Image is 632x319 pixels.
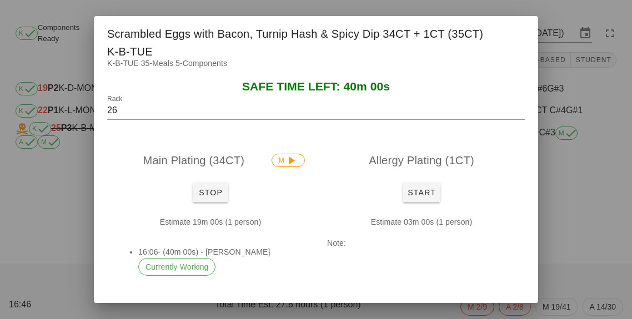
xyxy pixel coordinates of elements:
[327,237,516,249] p: Note:
[107,43,153,60] span: K-B-TUE
[318,143,525,178] div: Allergy Plating (1CT)
[107,95,122,103] label: Rack
[146,259,208,275] span: Currently Working
[407,188,436,197] span: Start
[116,216,305,228] p: Estimate 19m 00s (1 person)
[94,57,538,80] div: K-B-TUE 35-Meals 5-Components
[242,80,390,93] span: SAFE TIME LEFT: 40m 00s
[107,143,314,178] div: Main Plating (34CT)
[279,154,298,166] span: M
[138,246,296,276] li: 16:06- (40m 00s) - [PERSON_NAME]
[403,183,440,202] button: Start
[197,188,224,197] span: Stop
[193,183,228,202] button: Stop
[94,16,538,66] div: Scrambled Eggs with Bacon, Turnip Hash & Spicy Dip 34CT + 1CT (35CT)
[327,216,516,228] p: Estimate 03m 00s (1 person)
